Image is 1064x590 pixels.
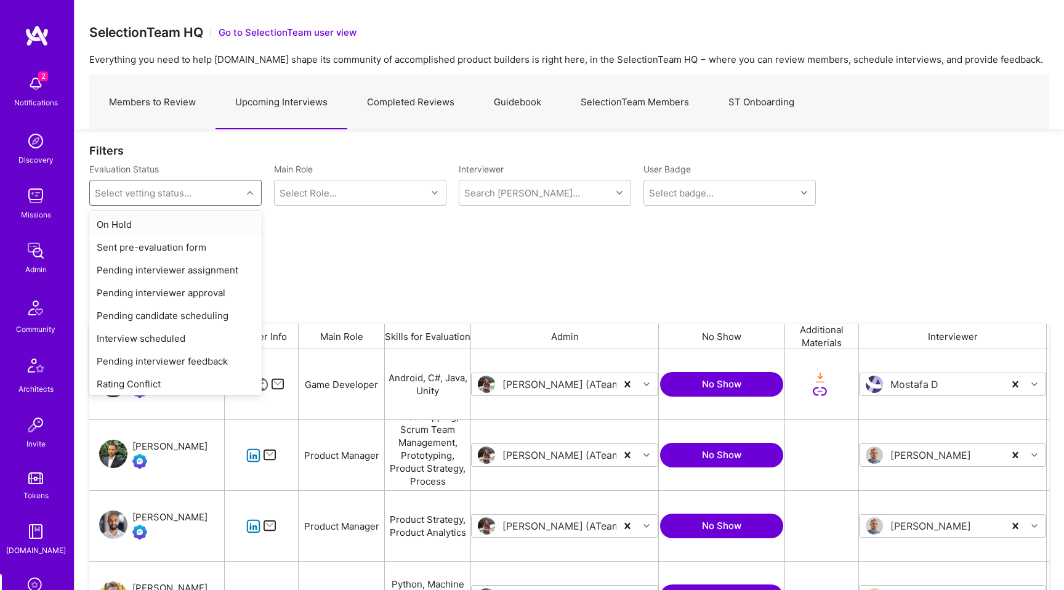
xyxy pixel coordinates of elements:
[246,519,260,533] i: icon linkedIn
[6,544,66,557] div: [DOMAIN_NAME]
[132,510,208,525] div: [PERSON_NAME]
[274,163,446,175] label: Main Role
[866,517,883,535] img: User Avatar
[471,324,659,349] div: Admin
[660,514,783,538] button: No Show
[247,190,253,196] i: icon Chevron
[643,381,650,387] i: icon Chevron
[38,71,48,81] span: 2
[89,304,262,327] div: Pending candidate scheduling
[18,153,54,166] div: Discovery
[89,163,159,175] label: Evaluation Status
[28,472,43,484] img: tokens
[89,76,216,129] a: Members to Review
[23,413,48,437] img: Invite
[709,76,814,129] a: ST Onboarding
[299,349,385,419] div: Game Developer
[649,187,714,200] div: Select badge...
[89,327,262,350] div: Interview scheduled
[299,324,385,349] div: Main Role
[643,523,650,529] i: icon Chevron
[478,517,495,535] img: User Avatar
[216,76,347,129] a: Upcoming Interviews
[18,382,54,395] div: Architects
[99,439,208,471] a: User Avatar[PERSON_NAME]Evaluation Call Booked
[89,144,1049,157] div: Filters
[280,187,337,200] div: Select Role...
[89,259,262,281] div: Pending interviewer assignment
[23,519,48,544] img: guide book
[1031,452,1038,458] i: icon Chevron
[464,187,580,200] div: Search [PERSON_NAME]...
[385,420,471,490] div: Roadmapping, Scrum Team Management, Prototyping, Product Strategy, Process Optimization
[478,447,495,464] img: User Avatar
[263,519,277,533] i: icon Mail
[21,353,50,382] img: Architects
[561,76,709,129] a: SelectionTeam Members
[299,491,385,561] div: Product Manager
[659,324,785,349] div: No Show
[99,510,208,542] a: User Avatar[PERSON_NAME]Evaluation Call Booked
[89,281,262,304] div: Pending interviewer approval
[99,511,127,539] img: User Avatar
[99,440,127,468] img: User Avatar
[26,437,46,450] div: Invite
[23,238,48,263] img: admin teamwork
[1031,523,1038,529] i: icon Chevron
[347,76,474,129] a: Completed Reviews
[89,213,262,236] div: On Hold
[89,25,203,40] h3: SelectionTeam HQ
[89,350,262,373] div: Pending interviewer feedback
[23,71,48,96] img: bell
[385,324,471,349] div: Skills for Evaluation
[21,208,51,221] div: Missions
[432,190,438,196] i: icon Chevron
[385,491,471,561] div: Product Strategy, Product Analytics
[478,376,495,393] img: User Avatar
[23,489,49,502] div: Tokens
[132,439,208,454] div: [PERSON_NAME]
[23,129,48,153] img: discovery
[263,448,277,463] i: icon Mail
[801,190,807,196] i: icon Chevron
[643,163,691,175] label: User Badge
[299,420,385,490] div: Product Manager
[95,187,191,200] div: Select vetting status...
[25,263,47,276] div: Admin
[219,26,357,39] button: Go to SelectionTeam user view
[89,236,262,259] div: Sent pre-evaluation form
[89,373,262,395] div: Rating Conflict
[474,76,561,129] a: Guidebook
[132,525,147,539] img: Evaluation Call Booked
[1031,381,1038,387] i: icon Chevron
[866,376,883,393] img: User Avatar
[21,293,50,323] img: Community
[89,53,1049,66] p: Everything you need to help [DOMAIN_NAME] shape its community of accomplished product builders is...
[132,454,147,469] img: Evaluation Call Booked
[23,184,48,208] img: teamwork
[813,384,827,398] i: icon LinkSecondary
[246,448,260,463] i: icon linkedIn
[643,452,650,458] i: icon Chevron
[859,324,1047,349] div: Interviewer
[660,443,783,467] button: No Show
[25,25,49,47] img: logo
[16,323,55,336] div: Community
[785,324,859,349] div: Additional Materials
[866,447,883,464] img: User Avatar
[459,163,631,175] label: Interviewer
[225,324,299,349] div: Builder Info
[271,378,285,392] i: icon Mail
[813,371,827,385] i: icon OrangeDownload
[385,349,471,419] div: Android, C#, Java, Unity
[660,372,783,397] button: No Show
[616,190,623,196] i: icon Chevron
[14,96,58,109] div: Notifications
